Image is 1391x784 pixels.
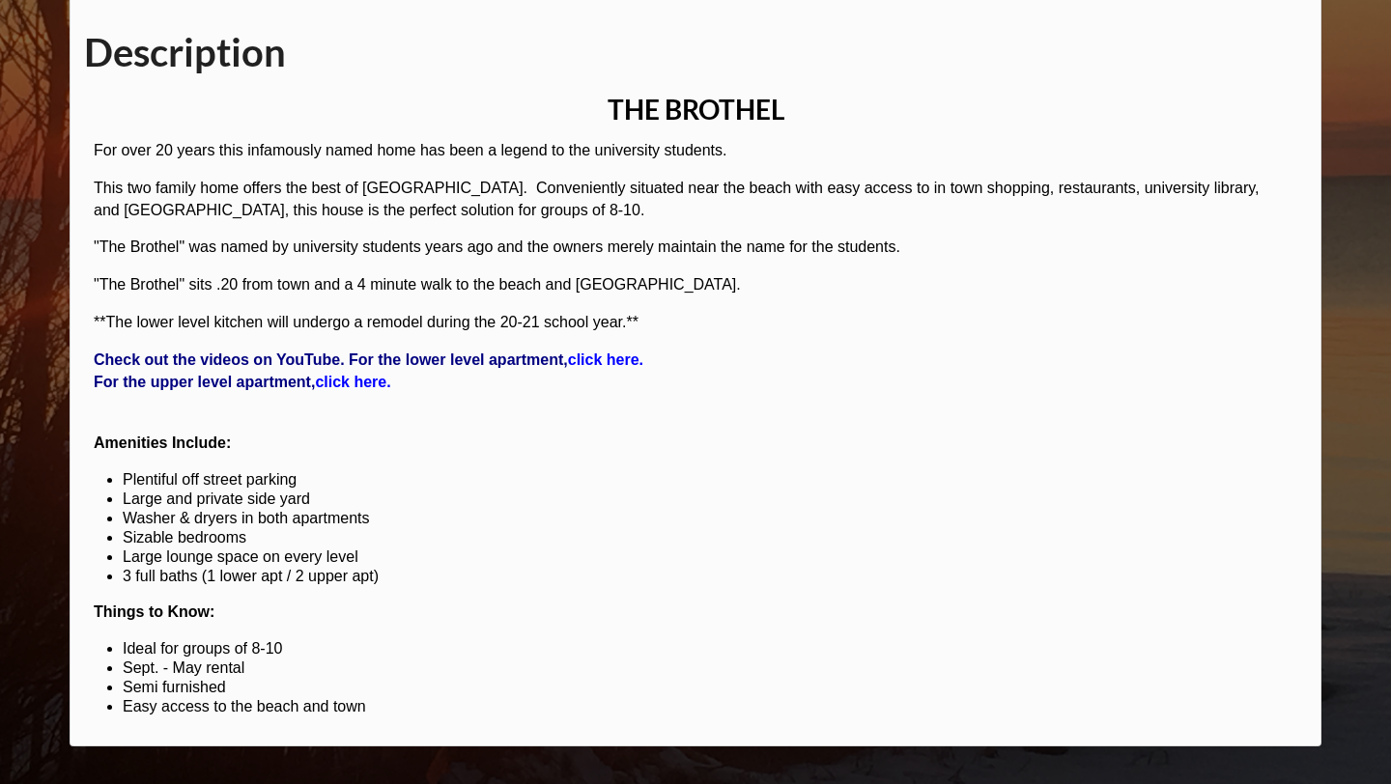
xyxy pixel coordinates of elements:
li: 3 full baths (1 lower apt / 2 upper apt) [123,567,1307,586]
p: "The Brothel" was named by university students years ago and the owners merely maintain the name ... [94,237,1288,259]
strong: For the lower level apartment, [349,351,568,368]
strong: Amenities Include: [94,434,231,451]
li: Sept. - May rental [123,658,1307,678]
p: For over 20 years this infamously named home has been a legend to the university students. [94,140,1288,162]
p: This two family home offers the best of [GEOGRAPHIC_DATA]. Conveniently situated near the beach w... [94,178,1288,222]
li: Semi furnished [123,678,1307,697]
strong: Check out the videos on YouTube. [94,351,345,368]
li: Plentiful off street parking [123,470,1307,490]
li: Ideal for groups of 8-10 [123,639,1307,658]
h1: THE BROTHEL [84,92,1307,126]
li: Easy access to the beach and town [123,697,1307,716]
li: Sizable bedrooms [123,528,1307,547]
li: Large and private side yard [123,490,1307,509]
a: click here. [315,374,390,390]
strong: ​For the upper level apartment, [94,351,652,390]
p: "The Brothel" sits .20 from town and a 4 minute walk to the beach and [GEOGRAPHIC_DATA]. [94,274,1288,296]
li: Large lounge space on every level [123,547,1307,567]
li: Washer & dryers in both apartments [123,509,1307,528]
h1: Description [84,28,1307,77]
strong: Things to Know: [94,603,214,620]
p: **The lower level kitchen will undergo a remodel during the 20-21 school year.** [94,312,1288,334]
a: click here. [568,351,643,368]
